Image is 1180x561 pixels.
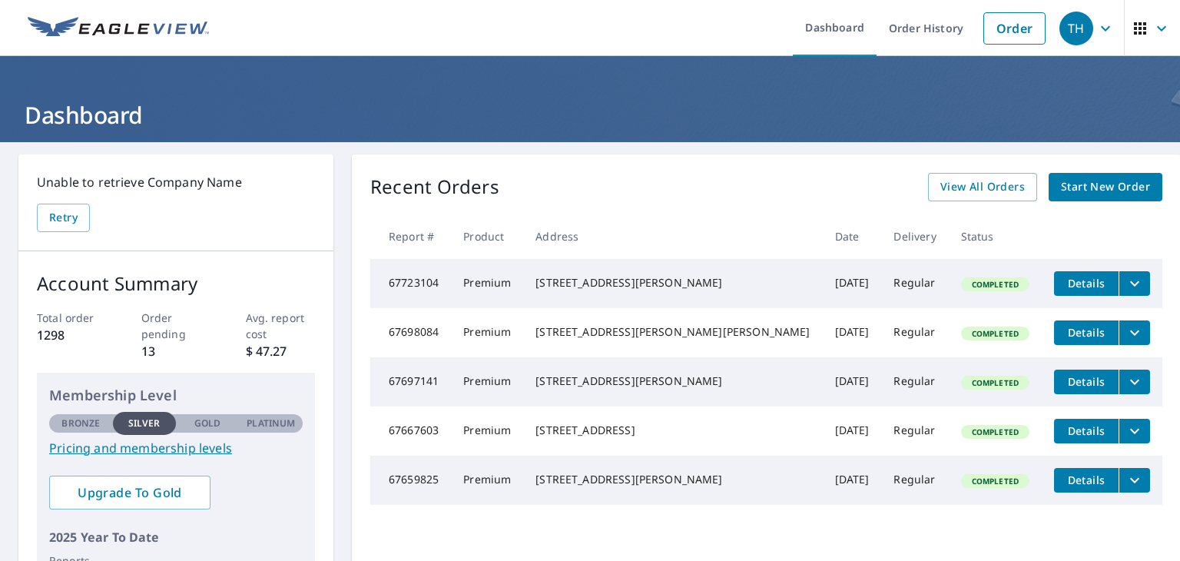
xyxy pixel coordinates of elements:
td: Regular [881,456,948,505]
td: 67659825 [370,456,451,505]
p: 13 [141,342,211,360]
td: 67698084 [370,308,451,357]
button: detailsBtn-67698084 [1054,320,1119,345]
td: [DATE] [823,407,882,456]
span: Completed [963,279,1028,290]
td: [DATE] [823,308,882,357]
div: TH [1059,12,1093,45]
td: [DATE] [823,357,882,407]
a: View All Orders [928,173,1037,201]
div: [STREET_ADDRESS][PERSON_NAME][PERSON_NAME] [535,324,810,340]
p: 1298 [37,326,107,344]
td: Regular [881,259,948,308]
a: Pricing and membership levels [49,439,303,457]
td: 67723104 [370,259,451,308]
td: [DATE] [823,456,882,505]
span: Upgrade To Gold [61,484,198,501]
td: Regular [881,308,948,357]
button: filesDropdownBtn-67697141 [1119,370,1150,394]
th: Date [823,214,882,259]
span: Details [1063,325,1109,340]
span: Completed [963,377,1028,388]
p: Platinum [247,417,295,430]
button: filesDropdownBtn-67667603 [1119,419,1150,443]
p: Order pending [141,310,211,342]
span: Details [1063,473,1109,487]
button: filesDropdownBtn-67723104 [1119,271,1150,296]
span: View All Orders [940,178,1025,197]
td: Regular [881,357,948,407]
a: Order [983,12,1046,45]
div: [STREET_ADDRESS] [535,423,810,438]
span: Completed [963,476,1028,486]
p: $ 47.27 [246,342,316,360]
p: Silver [128,417,161,430]
h1: Dashboard [18,99,1162,131]
td: Premium [451,259,523,308]
button: detailsBtn-67723104 [1054,271,1119,296]
p: Account Summary [37,270,315,297]
span: Details [1063,423,1109,438]
button: filesDropdownBtn-67698084 [1119,320,1150,345]
a: Start New Order [1049,173,1162,201]
td: Premium [451,357,523,407]
td: 67667603 [370,407,451,456]
p: Avg. report cost [246,310,316,342]
p: Recent Orders [370,173,499,201]
button: detailsBtn-67659825 [1054,468,1119,493]
p: Total order [37,310,107,326]
span: Completed [963,427,1028,437]
span: Details [1063,374,1109,389]
p: Bronze [61,417,100,430]
div: [STREET_ADDRESS][PERSON_NAME] [535,275,810,290]
td: Premium [451,407,523,456]
button: detailsBtn-67667603 [1054,419,1119,443]
p: Unable to retrieve Company Name [37,173,315,191]
p: Membership Level [49,385,303,406]
span: Completed [963,328,1028,339]
div: [STREET_ADDRESS][PERSON_NAME] [535,472,810,487]
button: Retry [37,204,90,232]
td: Premium [451,456,523,505]
span: Details [1063,276,1109,290]
td: Premium [451,308,523,357]
img: EV Logo [28,17,209,40]
th: Address [523,214,822,259]
td: Regular [881,407,948,456]
p: 2025 Year To Date [49,528,303,546]
a: Upgrade To Gold [49,476,210,510]
p: Gold [194,417,220,430]
button: filesDropdownBtn-67659825 [1119,468,1150,493]
button: detailsBtn-67697141 [1054,370,1119,394]
td: [DATE] [823,259,882,308]
td: 67697141 [370,357,451,407]
th: Status [949,214,1042,259]
th: Product [451,214,523,259]
span: Start New Order [1061,178,1150,197]
span: Retry [49,208,78,227]
th: Report # [370,214,451,259]
th: Delivery [881,214,948,259]
div: [STREET_ADDRESS][PERSON_NAME] [535,373,810,389]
